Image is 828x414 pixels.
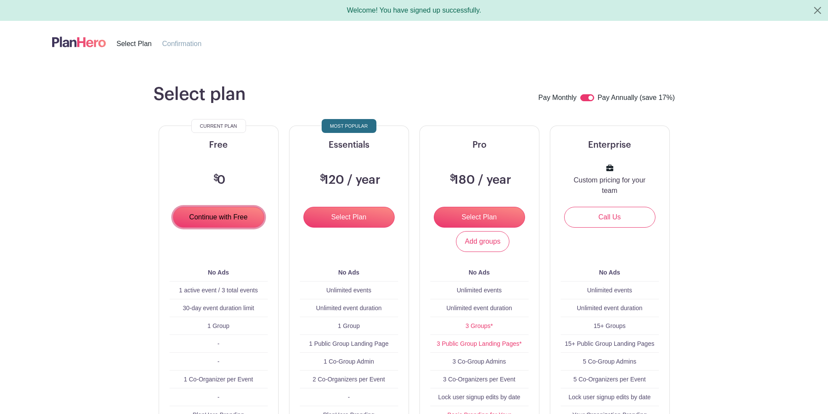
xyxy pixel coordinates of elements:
span: Select Plan [116,40,152,47]
h3: 120 / year [318,173,380,188]
span: 15+ Groups [594,322,626,329]
h3: 0 [211,173,226,188]
b: No Ads [599,269,620,276]
span: 1 Group [338,322,360,329]
span: $ [320,174,326,182]
span: - [348,394,350,401]
span: Most Popular [330,121,368,131]
a: Call Us [564,207,655,228]
h5: Pro [430,140,529,150]
h1: Select plan [153,84,246,105]
input: Select Plan [303,207,395,228]
span: 5 Co-Group Admins [583,358,636,365]
span: 1 Co-Group Admin [324,358,374,365]
span: - [217,394,219,401]
span: 3 Co-Group Admins [452,358,506,365]
span: Lock user signup edits by date [569,394,651,401]
span: - [217,358,219,365]
span: Lock user signup edits by date [438,394,520,401]
img: logo-507f7623f17ff9eddc593b1ce0a138ce2505c220e1c5a4e2b4648c50719b7d32.svg [52,35,106,49]
span: Current Plan [200,121,237,131]
label: Pay Monthly [539,93,577,104]
a: Add groups [456,231,510,252]
span: $ [450,174,456,182]
b: No Ads [338,269,359,276]
h5: Enterprise [561,140,659,150]
span: 1 Group [207,322,229,329]
span: Unlimited event duration [316,305,382,311]
span: 5 Co-Organizers per Event [573,376,646,383]
span: Confirmation [162,40,202,47]
h5: Essentials [300,140,398,150]
span: Unlimited events [457,287,502,294]
input: Select Plan [434,207,525,228]
span: Unlimited events [326,287,372,294]
span: Unlimited event duration [446,305,512,311]
span: Unlimited event duration [577,305,642,311]
span: $ [213,174,219,182]
h3: 180 / year [448,173,511,188]
p: Custom pricing for your team [571,175,648,196]
span: 1 Public Group Landing Page [309,340,389,347]
b: No Ads [469,269,489,276]
span: 1 Co-Organizer per Event [184,376,253,383]
span: 1 active event / 3 total events [179,287,258,294]
input: Continue with Free [173,207,264,228]
span: Unlimited events [587,287,632,294]
span: 3 Co-Organizers per Event [443,376,515,383]
a: 3 Public Group Landing Pages* [437,340,522,347]
span: 30-day event duration limit [183,305,254,311]
a: 3 Groups* [466,322,493,329]
span: - [217,340,219,347]
b: No Ads [208,269,229,276]
label: Pay Annually (save 17%) [598,93,675,104]
span: 15+ Public Group Landing Pages [565,340,655,347]
h5: Free [170,140,268,150]
span: 2 Co-Organizers per Event [313,376,385,383]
